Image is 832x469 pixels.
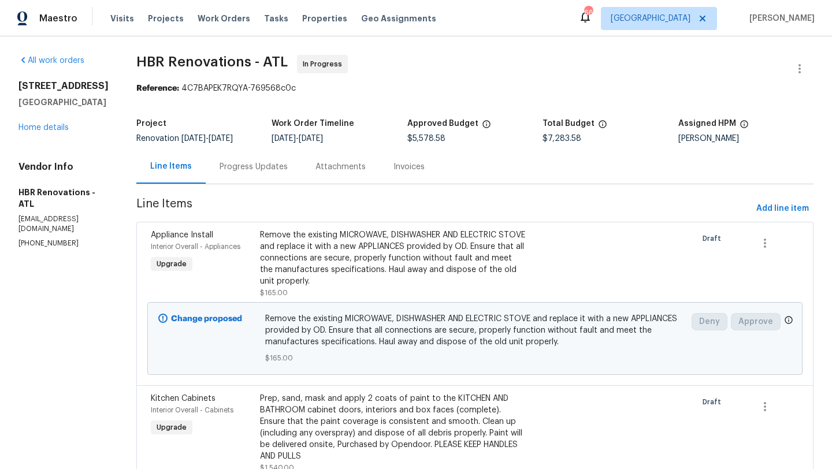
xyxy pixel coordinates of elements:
[756,202,809,216] span: Add line item
[136,135,233,143] span: Renovation
[260,289,288,296] span: $165.00
[303,58,347,70] span: In Progress
[18,239,109,248] p: [PHONE_NUMBER]
[18,57,84,65] a: All work orders
[18,187,109,210] h5: HBR Renovations - ATL
[745,13,815,24] span: [PERSON_NAME]
[136,84,179,92] b: Reference:
[272,120,354,128] h5: Work Order Timeline
[151,231,213,239] span: Appliance Install
[393,161,425,173] div: Invoices
[260,229,526,287] div: Remove the existing MICROWAVE, DISHWASHER AND ELECTRIC STOVE and replace it with a new APPLIANCES...
[110,13,134,24] span: Visits
[678,120,736,128] h5: Assigned HPM
[18,96,109,108] h5: [GEOGRAPHIC_DATA]
[315,161,366,173] div: Attachments
[543,120,595,128] h5: Total Budget
[703,233,726,244] span: Draft
[482,120,491,135] span: The total cost of line items that have been approved by both Opendoor and the Trade Partner. This...
[136,120,166,128] h5: Project
[181,135,206,143] span: [DATE]
[678,135,814,143] div: [PERSON_NAME]
[299,135,323,143] span: [DATE]
[611,13,690,24] span: [GEOGRAPHIC_DATA]
[272,135,323,143] span: -
[198,13,250,24] span: Work Orders
[598,120,607,135] span: The total cost of line items that have been proposed by Opendoor. This sum includes line items th...
[265,352,685,364] span: $165.00
[692,313,727,330] button: Deny
[152,422,191,433] span: Upgrade
[148,13,184,24] span: Projects
[731,313,781,330] button: Approve
[18,124,69,132] a: Home details
[272,135,296,143] span: [DATE]
[784,315,793,327] span: Only a market manager or an area construction manager can approve
[264,14,288,23] span: Tasks
[151,407,233,414] span: Interior Overall - Cabinets
[209,135,233,143] span: [DATE]
[407,135,445,143] span: $5,578.58
[151,394,216,403] span: Kitchen Cabinets
[150,161,192,172] div: Line Items
[220,161,288,173] div: Progress Updates
[181,135,233,143] span: -
[740,120,749,135] span: The hpm assigned to this work order.
[171,315,242,323] b: Change proposed
[136,198,752,219] span: Line Items
[136,55,288,69] span: HBR Renovations - ATL
[39,13,77,24] span: Maestro
[18,214,109,234] p: [EMAIL_ADDRESS][DOMAIN_NAME]
[302,13,347,24] span: Properties
[18,80,109,92] h2: [STREET_ADDRESS]
[151,243,240,250] span: Interior Overall - Appliances
[543,135,581,143] span: $7,283.58
[136,83,814,94] div: 4C7BAPEK7RQYA-769568c0c
[152,258,191,270] span: Upgrade
[260,393,526,462] div: Prep, sand, mask and apply 2 coats of paint to the KITCHEN AND BATHROOM cabinet doors, interiors ...
[584,7,592,18] div: 66
[265,313,685,348] span: Remove the existing MICROWAVE, DISHWASHER AND ELECTRIC STOVE and replace it with a new APPLIANCES...
[752,198,814,219] button: Add line item
[18,161,109,173] h4: Vendor Info
[361,13,436,24] span: Geo Assignments
[407,120,478,128] h5: Approved Budget
[703,396,726,408] span: Draft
